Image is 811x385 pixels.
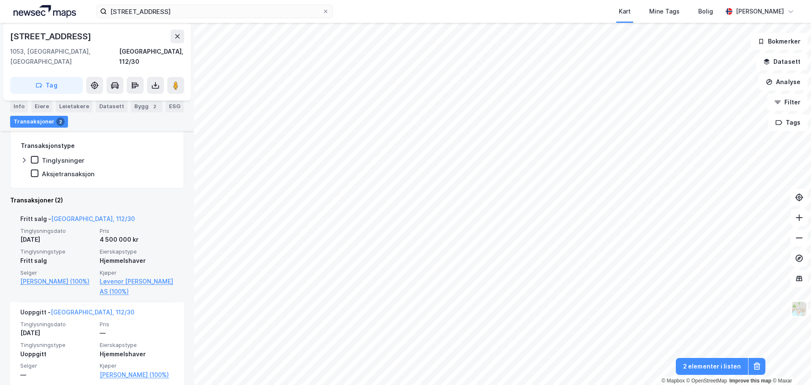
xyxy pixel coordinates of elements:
span: Tinglysningsdato [20,321,95,328]
div: Transaksjonstype [21,141,75,151]
a: [GEOGRAPHIC_DATA], 112/30 [51,215,135,222]
div: 2 [150,102,159,111]
iframe: Chat Widget [769,344,811,385]
div: [PERSON_NAME] [736,6,784,16]
span: Eierskapstype [100,341,174,349]
div: [DATE] [20,235,95,245]
div: — [20,370,95,380]
span: Selger [20,269,95,276]
div: [DATE] [20,328,95,338]
div: Tinglysninger [42,156,84,164]
button: Datasett [756,53,808,70]
span: Tinglysningstype [20,341,95,349]
div: Fritt salg [20,256,95,266]
div: Info [10,101,28,112]
div: Transaksjoner [10,116,68,128]
div: Kart [619,6,631,16]
span: Eierskapstype [100,248,174,255]
div: [GEOGRAPHIC_DATA], 112/30 [119,46,184,67]
a: [PERSON_NAME] (100%) [20,276,95,287]
a: [PERSON_NAME] (100%) [100,370,174,380]
a: [GEOGRAPHIC_DATA], 112/30 [51,309,134,316]
div: Uoppgitt [20,349,95,359]
a: OpenStreetMap [686,378,727,384]
div: Bolig [698,6,713,16]
div: Leietakere [56,101,93,112]
button: Bokmerker [751,33,808,50]
span: Tinglysningsdato [20,227,95,235]
div: Hjemmelshaver [100,256,174,266]
div: Hjemmelshaver [100,349,174,359]
div: — [100,328,174,338]
span: Pris [100,321,174,328]
button: Analyse [759,74,808,90]
div: Bygg [131,101,162,112]
span: Tinglysningstype [20,248,95,255]
div: ESG [166,101,184,112]
div: [STREET_ADDRESS] [10,30,93,43]
a: Improve this map [729,378,771,384]
a: Mapbox [661,378,685,384]
span: Kjøper [100,362,174,369]
img: Z [791,301,807,317]
input: Søk på adresse, matrikkel, gårdeiere, leietakere eller personer [107,5,322,18]
button: Tags [768,114,808,131]
div: 2 [56,117,65,126]
div: Mine Tags [649,6,680,16]
div: Aksjetransaksjon [42,170,95,178]
div: Fritt salg - [20,214,135,227]
div: Datasett [96,101,128,112]
span: Selger [20,362,95,369]
div: Eiere [31,101,52,112]
div: Uoppgitt - [20,307,134,321]
button: Tag [10,77,83,94]
div: 4 500 000 kr [100,235,174,245]
span: Kjøper [100,269,174,276]
div: 1053, [GEOGRAPHIC_DATA], [GEOGRAPHIC_DATA] [10,46,119,67]
span: Pris [100,227,174,235]
div: Transaksjoner (2) [10,195,184,205]
img: logo.a4113a55bc3d86da70a041830d287a7e.svg [14,5,76,18]
button: 2 elementer i listen [676,358,748,375]
button: Filter [767,94,808,111]
a: Løvenor [PERSON_NAME] AS (100%) [100,276,174,297]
